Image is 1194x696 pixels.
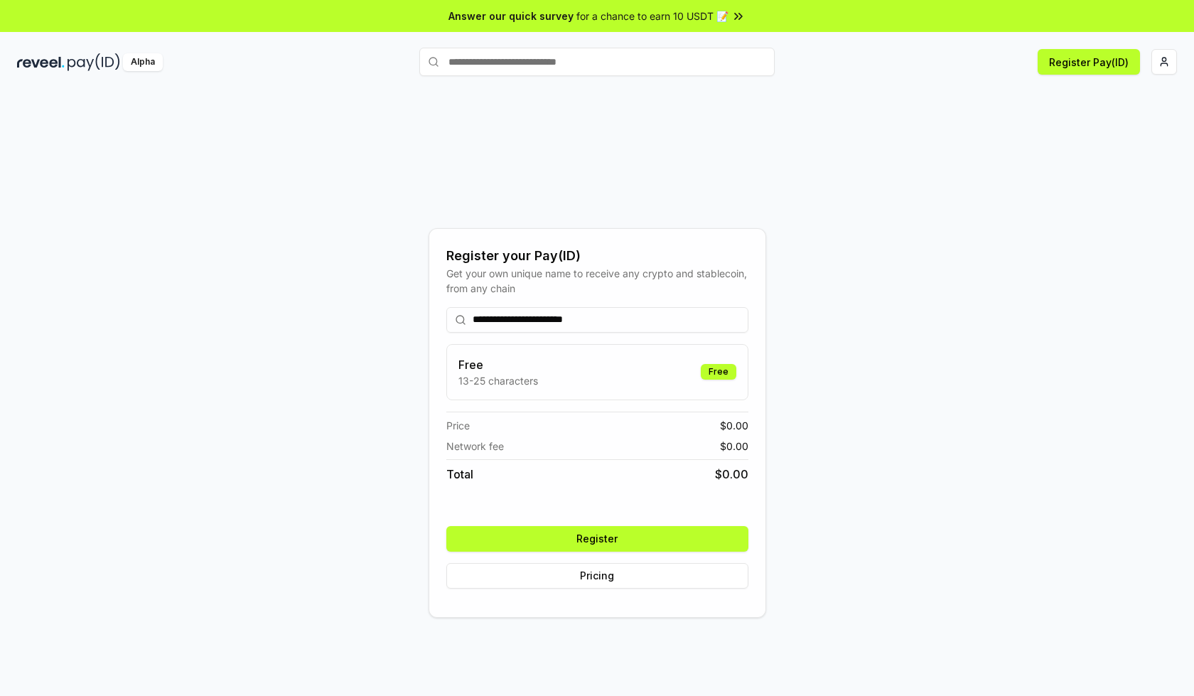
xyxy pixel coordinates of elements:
span: Network fee [446,439,504,454]
button: Pricing [446,563,748,589]
div: Get your own unique name to receive any crypto and stablecoin, from any chain [446,266,748,296]
button: Register Pay(ID) [1038,49,1140,75]
button: Register [446,526,748,552]
span: $ 0.00 [720,418,748,433]
p: 13-25 characters [458,373,538,388]
div: Register your Pay(ID) [446,246,748,266]
span: Price [446,418,470,433]
div: Alpha [123,53,163,71]
span: $ 0.00 [720,439,748,454]
img: pay_id [68,53,120,71]
span: $ 0.00 [715,466,748,483]
img: reveel_dark [17,53,65,71]
span: for a chance to earn 10 USDT 📝 [576,9,728,23]
h3: Free [458,356,538,373]
span: Total [446,466,473,483]
span: Answer our quick survey [448,9,574,23]
div: Free [701,364,736,380]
